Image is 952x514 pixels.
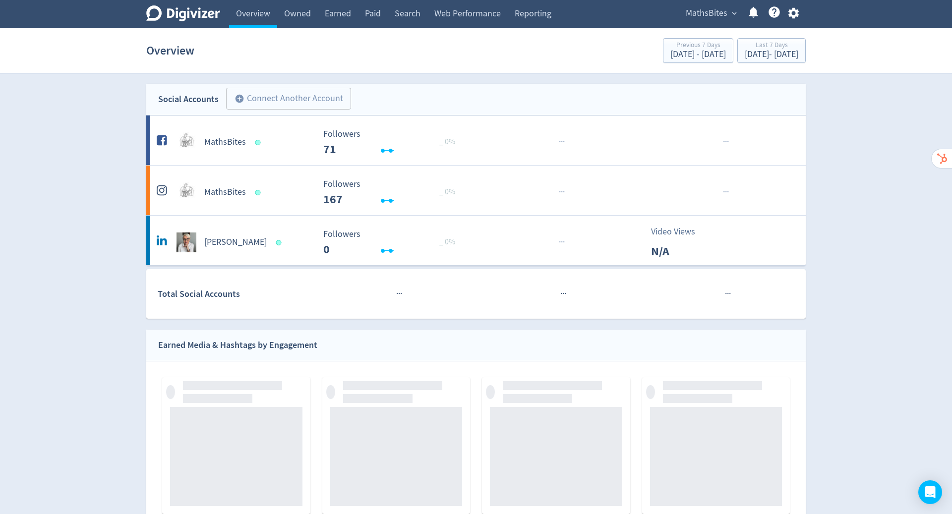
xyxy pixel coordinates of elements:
span: · [725,186,727,198]
h5: MathsBites [204,136,246,148]
h5: MathsBites [204,186,246,198]
svg: Followers --- [318,179,467,206]
div: Earned Media & Hashtags by Engagement [158,338,317,352]
span: · [729,287,731,300]
span: · [559,186,561,198]
span: · [723,136,725,148]
span: · [727,287,729,300]
a: Penny McGann undefined[PERSON_NAME] Followers --- _ 0% Followers 0 ···Video ViewsN/A [146,216,806,265]
span: · [561,136,563,148]
span: · [562,287,564,300]
span: · [725,287,727,300]
span: · [723,186,725,198]
span: _ 0% [439,137,455,147]
span: _ 0% [439,237,455,247]
span: expand_more [730,9,739,18]
a: MathsBites undefinedMathsBites Followers --- _ 0% Followers 167 ······ [146,166,806,215]
img: Penny McGann undefined [177,232,196,252]
button: Previous 7 Days[DATE] - [DATE] [663,38,733,63]
span: · [400,287,402,300]
span: · [727,136,729,148]
div: Previous 7 Days [670,42,726,50]
div: Total Social Accounts [158,287,316,301]
span: · [563,136,565,148]
span: · [564,287,566,300]
img: MathsBites undefined [177,132,196,152]
button: Last 7 Days[DATE]- [DATE] [737,38,806,63]
span: MathsBites [686,5,727,21]
span: · [563,186,565,198]
button: MathsBites [682,5,739,21]
div: [DATE] - [DATE] [670,50,726,59]
p: N/A [651,242,708,260]
span: · [396,287,398,300]
svg: Followers --- [318,129,467,156]
span: · [727,186,729,198]
div: [DATE] - [DATE] [745,50,798,59]
span: · [559,236,561,248]
span: _ 0% [439,187,455,197]
h5: [PERSON_NAME] [204,236,267,248]
a: MathsBites undefinedMathsBites Followers --- _ 0% Followers 71 ······ [146,115,806,165]
img: MathsBites undefined [177,182,196,202]
span: · [559,136,561,148]
span: · [563,236,565,248]
div: Last 7 Days [745,42,798,50]
div: Social Accounts [158,92,219,107]
h1: Overview [146,35,194,66]
span: add_circle [235,94,244,104]
span: · [561,186,563,198]
span: Data last synced: 28 Aug 2025, 5:01am (AEST) [255,140,264,145]
span: Data last synced: 28 Aug 2025, 5:01am (AEST) [276,240,285,245]
span: · [398,287,400,300]
a: Connect Another Account [219,89,351,110]
svg: Followers --- [318,229,467,256]
div: Open Intercom Messenger [918,480,942,504]
span: · [560,287,562,300]
span: · [561,236,563,248]
span: · [725,136,727,148]
p: Video Views [651,225,708,238]
span: Data last synced: 27 Aug 2025, 10:01am (AEST) [255,190,264,195]
button: Connect Another Account [226,88,351,110]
